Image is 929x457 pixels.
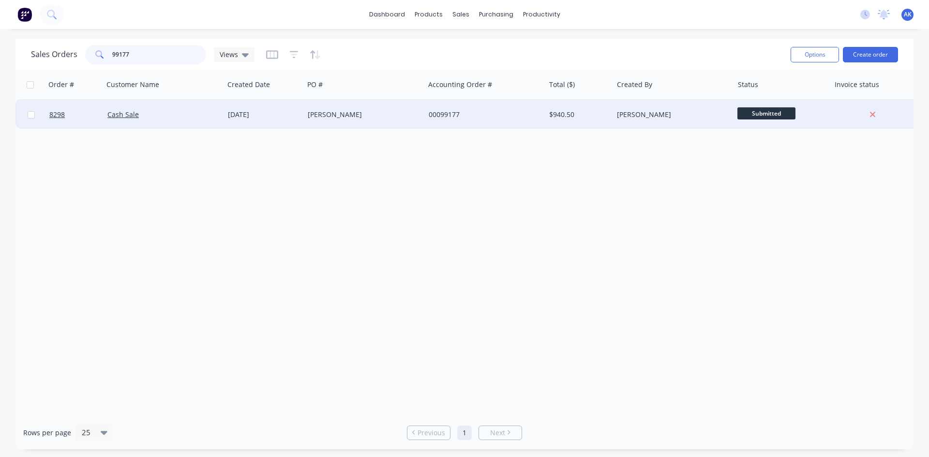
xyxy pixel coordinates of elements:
div: Accounting Order # [428,80,492,89]
span: 8298 [49,110,65,119]
div: Created Date [227,80,270,89]
a: Page 1 is your current page [457,426,472,440]
div: [PERSON_NAME] [617,110,724,119]
div: [DATE] [228,110,300,119]
span: Next [490,428,505,438]
a: 8298 [49,100,107,129]
button: Options [791,47,839,62]
a: Cash Sale [107,110,139,119]
a: dashboard [364,7,410,22]
div: Total ($) [549,80,575,89]
div: Order # [48,80,74,89]
span: Views [220,49,238,59]
span: Rows per page [23,428,71,438]
h1: Sales Orders [31,50,77,59]
span: Submitted [737,107,795,119]
div: Customer Name [106,80,159,89]
div: Created By [617,80,652,89]
img: Factory [17,7,32,22]
div: $940.50 [549,110,606,119]
span: AK [904,10,912,19]
button: Create order [843,47,898,62]
span: Previous [418,428,445,438]
div: Invoice status [835,80,879,89]
div: sales [448,7,474,22]
a: Previous page [407,428,450,438]
div: [PERSON_NAME] [308,110,415,119]
ul: Pagination [403,426,526,440]
input: Search... [112,45,207,64]
div: 00099177 [429,110,536,119]
div: purchasing [474,7,518,22]
div: productivity [518,7,565,22]
a: Next page [479,428,522,438]
div: PO # [307,80,323,89]
div: Status [738,80,758,89]
div: products [410,7,448,22]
